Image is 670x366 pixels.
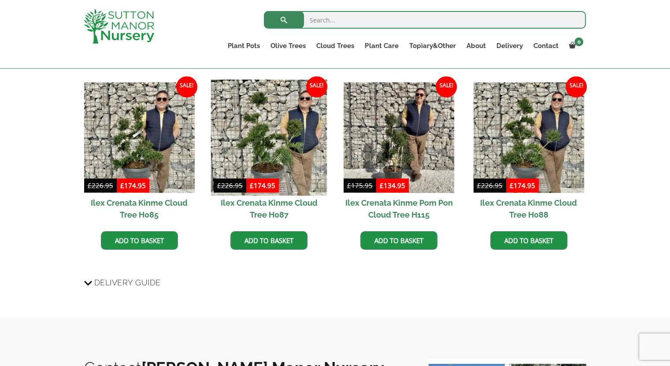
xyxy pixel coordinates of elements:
[528,40,563,52] a: Contact
[403,40,461,52] a: Topiary&Other
[436,76,457,97] span: Sale!
[344,82,454,225] a: Sale! Ilex Crenata Kinme Pom Pon Cloud Tree H115
[84,82,195,225] a: Sale! Ilex Crenata Kinme Cloud Tree H085
[306,76,327,97] span: Sale!
[359,40,403,52] a: Plant Care
[265,40,311,52] a: Olive Trees
[563,40,586,52] a: 0
[94,274,161,291] span: Delivery Guide
[217,181,221,190] span: £
[311,40,359,52] a: Cloud Trees
[360,231,437,250] a: Add to basket: “Ilex Crenata Kinme Pom Pon Cloud Tree H115”
[120,181,124,190] span: £
[474,82,584,193] img: Ilex Crenata Kinme Cloud Tree H088
[461,40,491,52] a: About
[250,181,254,190] span: £
[84,82,195,193] img: Ilex Crenata Kinme Cloud Tree H085
[510,181,514,190] span: £
[222,40,265,52] a: Plant Pots
[214,82,324,225] a: Sale! Ilex Crenata Kinme Cloud Tree H087
[347,181,351,190] span: £
[120,181,146,190] bdi: 174.95
[84,9,154,44] img: logo
[230,231,307,250] a: Add to basket: “Ilex Crenata Kinme Cloud Tree H087”
[214,193,324,225] h2: Ilex Crenata Kinme Cloud Tree H087
[474,82,584,225] a: Sale! Ilex Crenata Kinme Cloud Tree H088
[84,193,195,225] h2: Ilex Crenata Kinme Cloud Tree H085
[88,181,113,190] bdi: 226.95
[344,193,454,225] h2: Ilex Crenata Kinme Pom Pon Cloud Tree H115
[490,231,567,250] a: Add to basket: “Ilex Crenata Kinme Cloud Tree H088”
[491,40,528,52] a: Delivery
[264,11,586,29] input: Search...
[211,80,327,196] img: Ilex Crenata Kinme Cloud Tree H087
[380,181,405,190] bdi: 134.95
[380,181,384,190] span: £
[474,193,584,225] h2: Ilex Crenata Kinme Cloud Tree H088
[347,181,373,190] bdi: 175.95
[217,181,243,190] bdi: 226.95
[477,181,481,190] span: £
[176,76,197,97] span: Sale!
[88,181,92,190] span: £
[566,76,587,97] span: Sale!
[344,82,454,193] img: Ilex Crenata Kinme Pom Pon Cloud Tree H115
[574,37,583,46] span: 0
[477,181,503,190] bdi: 226.95
[510,181,535,190] bdi: 174.95
[101,231,178,250] a: Add to basket: “Ilex Crenata Kinme Cloud Tree H085”
[250,181,275,190] bdi: 174.95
